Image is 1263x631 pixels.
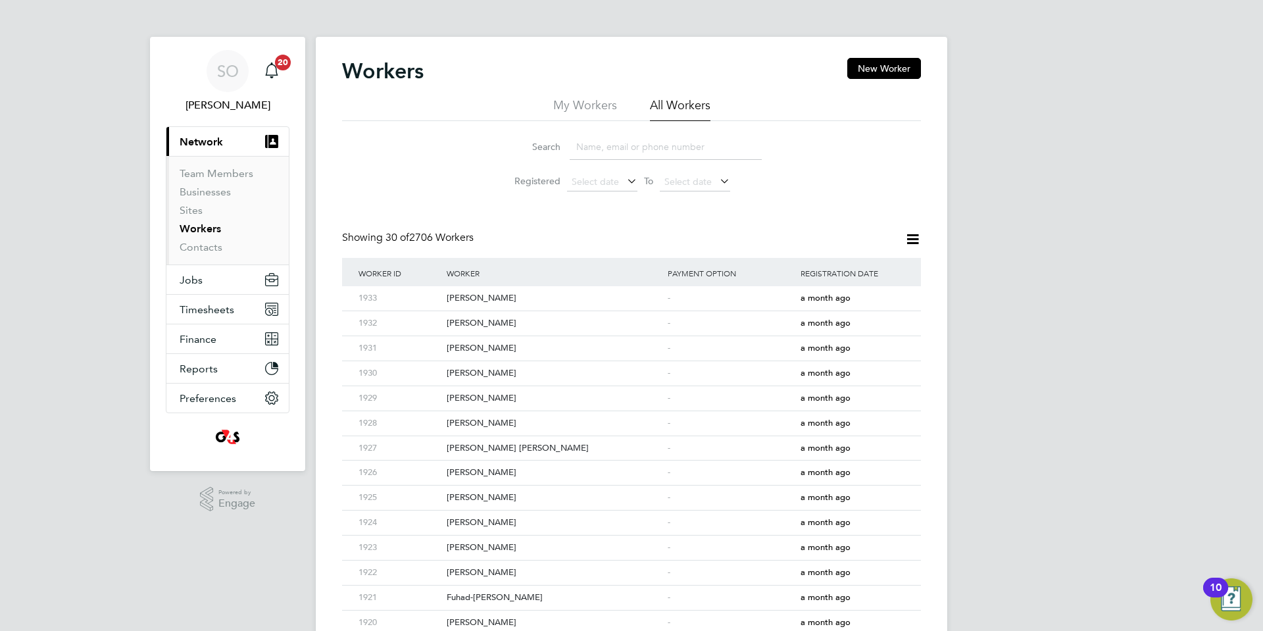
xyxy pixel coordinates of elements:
div: Worker [443,258,664,288]
span: a month ago [801,392,851,403]
div: 1925 [355,486,443,510]
div: 10 [1210,588,1222,605]
span: a month ago [801,342,851,353]
input: Name, email or phone number [570,134,762,160]
span: a month ago [801,592,851,603]
button: Preferences [166,384,289,413]
span: a month ago [801,492,851,503]
div: Registration Date [797,258,908,288]
span: a month ago [801,317,851,328]
div: 1933 [355,286,443,311]
button: Network [166,127,289,156]
span: 20 [275,55,291,70]
div: [PERSON_NAME] [443,411,664,436]
nav: Main navigation [150,37,305,471]
span: 2706 Workers [385,231,474,244]
a: Powered byEngage [200,487,256,512]
div: - [664,586,797,610]
span: Network [180,136,223,148]
span: a month ago [801,292,851,303]
a: 1927[PERSON_NAME] [PERSON_NAME]-a month ago [355,436,908,447]
div: - [664,336,797,361]
button: Timesheets [166,295,289,324]
label: Search [501,141,560,153]
span: Powered by [218,487,255,498]
div: [PERSON_NAME] [443,536,664,560]
a: Businesses [180,186,231,198]
a: 1924[PERSON_NAME]-a month ago [355,510,908,521]
a: 1926[PERSON_NAME]-a month ago [355,460,908,471]
span: a month ago [801,367,851,378]
span: Select date [664,176,712,188]
a: Team Members [180,167,253,180]
a: Go to home page [166,426,289,447]
div: - [664,386,797,411]
div: 1922 [355,561,443,585]
span: a month ago [801,442,851,453]
div: 1923 [355,536,443,560]
a: 1928[PERSON_NAME]-a month ago [355,411,908,422]
h2: Workers [342,58,424,84]
span: Engage [218,498,255,509]
span: Select date [572,176,619,188]
div: 1932 [355,311,443,336]
img: g4s4-logo-retina.png [212,426,243,447]
a: 1929[PERSON_NAME]-a month ago [355,386,908,397]
a: 1932[PERSON_NAME]-a month ago [355,311,908,322]
div: [PERSON_NAME] [443,336,664,361]
span: a month ago [801,567,851,578]
span: a month ago [801,542,851,553]
div: - [664,286,797,311]
li: My Workers [553,97,617,121]
span: To [640,172,657,189]
a: Sites [180,204,203,216]
div: [PERSON_NAME] [443,286,664,311]
a: 1931[PERSON_NAME]-a month ago [355,336,908,347]
div: Worker ID [355,258,443,288]
div: - [664,361,797,386]
div: [PERSON_NAME] [443,386,664,411]
a: 1933[PERSON_NAME]-a month ago [355,286,908,297]
button: New Worker [847,58,921,79]
a: 1925[PERSON_NAME]-a month ago [355,485,908,496]
div: - [664,436,797,461]
span: Finance [180,333,216,345]
div: - [664,411,797,436]
div: - [664,511,797,535]
button: Jobs [166,265,289,294]
div: [PERSON_NAME] [PERSON_NAME] [443,436,664,461]
a: 20 [259,50,285,92]
a: Workers [180,222,221,235]
a: 1921Fuhad-[PERSON_NAME]-a month ago [355,585,908,596]
a: 1922[PERSON_NAME]-a month ago [355,560,908,571]
div: [PERSON_NAME] [443,361,664,386]
div: [PERSON_NAME] [443,461,664,485]
span: a month ago [801,517,851,528]
span: SO [217,63,239,80]
div: Showing [342,231,476,245]
a: 1923[PERSON_NAME]-a month ago [355,535,908,546]
div: - [664,311,797,336]
div: [PERSON_NAME] [443,486,664,510]
li: All Workers [650,97,710,121]
div: - [664,461,797,485]
div: - [664,561,797,585]
span: Reports [180,363,218,375]
div: 1928 [355,411,443,436]
button: Finance [166,324,289,353]
div: Network [166,156,289,265]
span: a month ago [801,467,851,478]
span: 30 of [385,231,409,244]
div: 1926 [355,461,443,485]
button: Reports [166,354,289,383]
span: a month ago [801,617,851,628]
span: Timesheets [180,303,234,316]
div: [PERSON_NAME] [443,311,664,336]
div: 1929 [355,386,443,411]
div: Payment Option [664,258,797,288]
div: 1924 [355,511,443,535]
a: SO[PERSON_NAME] [166,50,289,113]
span: Jobs [180,274,203,286]
button: Open Resource Center, 10 new notifications [1210,578,1252,620]
div: 1927 [355,436,443,461]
